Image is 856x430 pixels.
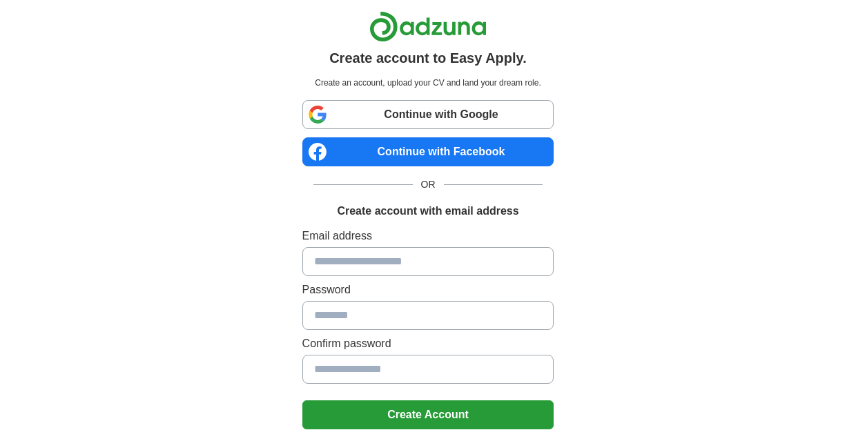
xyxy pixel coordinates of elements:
label: Confirm password [302,335,554,352]
p: Create an account, upload your CV and land your dream role. [305,77,552,89]
img: Adzuna logo [369,11,487,42]
button: Create Account [302,400,554,429]
label: Password [302,282,554,298]
label: Email address [302,228,554,244]
a: Continue with Google [302,100,554,129]
h1: Create account to Easy Apply. [329,48,527,68]
span: OR [413,177,444,192]
h1: Create account with email address [337,203,518,219]
a: Continue with Facebook [302,137,554,166]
